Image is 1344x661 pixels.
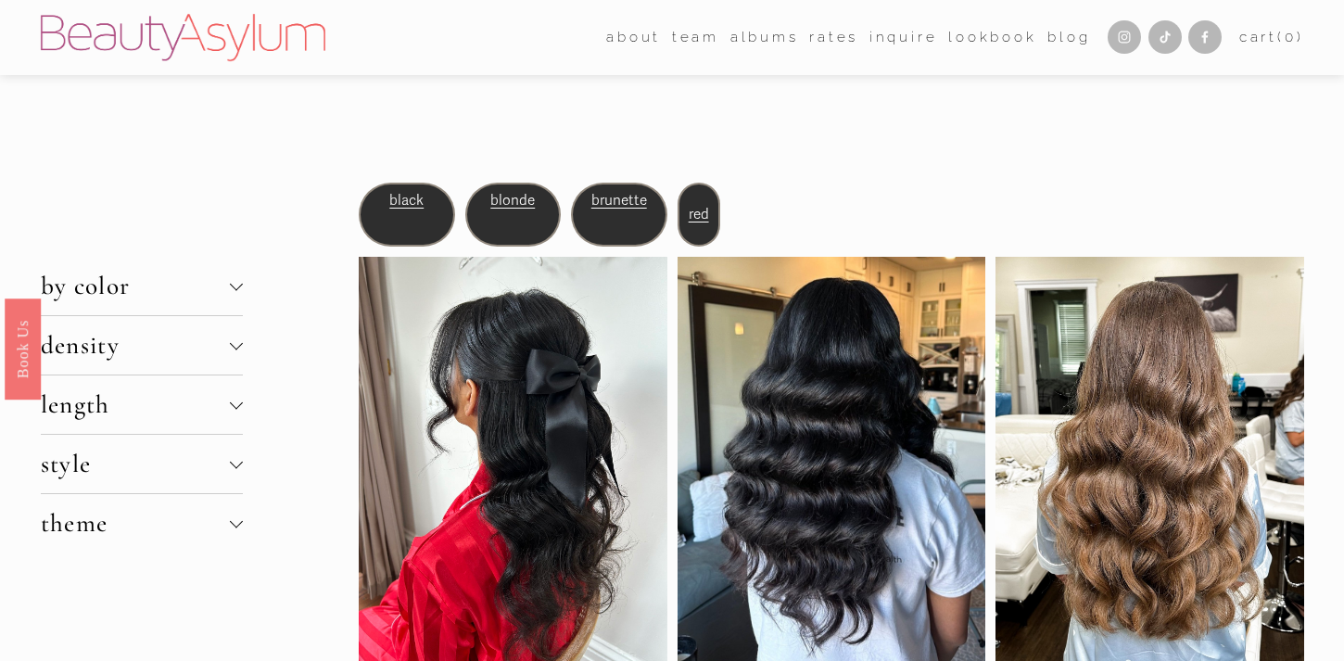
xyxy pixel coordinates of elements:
button: by color [41,257,243,315]
span: by color [41,271,230,301]
span: about [606,25,661,50]
a: Rates [809,23,858,52]
span: theme [41,508,230,539]
a: Facebook [1188,20,1222,54]
button: density [41,316,243,375]
span: 0 [1285,29,1297,45]
a: folder dropdown [606,23,661,52]
a: albums [730,23,799,52]
a: Lookbook [948,23,1037,52]
a: TikTok [1148,20,1182,54]
a: folder dropdown [672,23,719,52]
a: red [689,206,709,222]
a: brunette [591,192,647,209]
span: length [41,389,230,420]
span: ( ) [1277,29,1303,45]
img: Beauty Asylum | Bridal Hair &amp; Makeup Charlotte &amp; Atlanta [41,14,325,62]
a: blonde [490,192,535,209]
a: 0 items in cart [1239,25,1304,50]
a: Instagram [1108,20,1141,54]
button: length [41,375,243,434]
span: density [41,330,230,361]
a: black [389,192,424,209]
button: style [41,435,243,493]
span: team [672,25,719,50]
a: Inquire [869,23,938,52]
button: theme [41,494,243,553]
span: style [41,449,230,479]
a: Blog [1047,23,1090,52]
a: Book Us [5,298,41,399]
